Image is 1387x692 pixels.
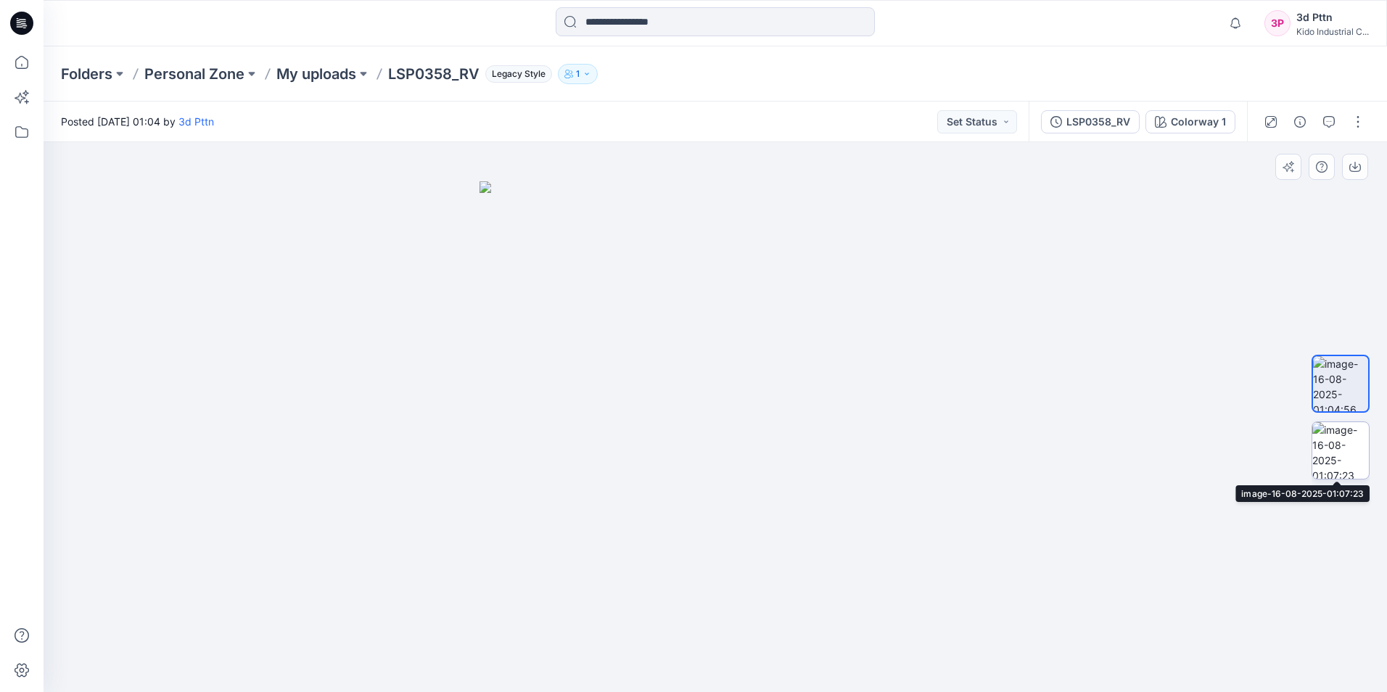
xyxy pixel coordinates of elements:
[1171,114,1226,130] div: Colorway 1
[480,181,951,692] img: eyJhbGciOiJIUzI1NiIsImtpZCI6IjAiLCJzbHQiOiJzZXMiLCJ0eXAiOiJKV1QifQ.eyJkYXRhIjp7InR5cGUiOiJzdG9yYW...
[61,114,214,129] span: Posted [DATE] 01:04 by
[61,64,112,84] a: Folders
[1312,422,1369,479] img: image-16-08-2025-01:07:23
[276,64,356,84] a: My uploads
[144,64,244,84] a: Personal Zone
[1066,114,1130,130] div: LSP0358_RV
[178,115,214,128] a: 3d Pttn
[1041,110,1140,133] button: LSP0358_RV
[1145,110,1235,133] button: Colorway 1
[480,64,552,84] button: Legacy Style
[1264,10,1291,36] div: 3P
[576,66,580,82] p: 1
[1313,356,1368,411] img: image-16-08-2025-01:04:56
[485,65,552,83] span: Legacy Style
[1296,26,1369,37] div: Kido Industrial C...
[388,64,480,84] p: LSP0358_RV
[1296,9,1369,26] div: 3d Pttn
[558,64,598,84] button: 1
[1288,110,1312,133] button: Details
